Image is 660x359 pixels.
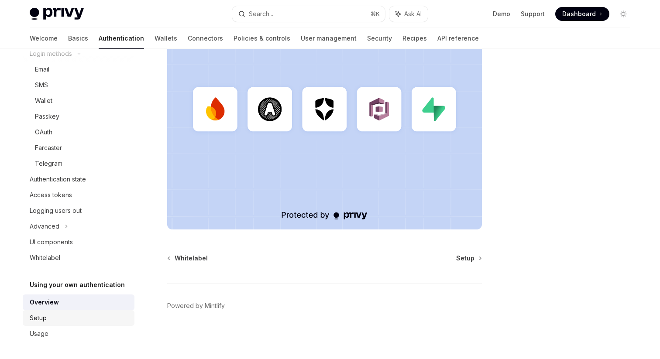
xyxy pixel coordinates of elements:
[35,127,52,137] div: OAuth
[35,158,62,169] div: Telegram
[616,7,630,21] button: Toggle dark mode
[301,28,357,49] a: User management
[562,10,596,18] span: Dashboard
[23,124,134,140] a: OAuth
[175,254,208,263] span: Whitelabel
[493,10,510,18] a: Demo
[23,187,134,203] a: Access tokens
[232,6,385,22] button: Search...⌘K
[23,203,134,219] a: Logging users out
[23,310,134,326] a: Setup
[30,313,47,323] div: Setup
[404,10,422,18] span: Ask AI
[30,237,73,247] div: UI components
[30,297,59,308] div: Overview
[371,10,380,17] span: ⌘ K
[456,254,474,263] span: Setup
[521,10,545,18] a: Support
[23,93,134,109] a: Wallet
[35,80,48,90] div: SMS
[23,156,134,171] a: Telegram
[30,253,60,263] div: Whitelabel
[68,28,88,49] a: Basics
[367,28,392,49] a: Security
[23,326,134,342] a: Usage
[155,28,177,49] a: Wallets
[35,111,59,122] div: Passkey
[23,140,134,156] a: Farcaster
[167,5,482,229] img: JWT-based auth splash
[30,190,72,200] div: Access tokens
[30,174,86,185] div: Authentication state
[30,221,59,232] div: Advanced
[402,28,427,49] a: Recipes
[23,77,134,93] a: SMS
[23,62,134,77] a: Email
[30,205,82,216] div: Logging users out
[35,96,52,106] div: Wallet
[188,28,223,49] a: Connectors
[23,109,134,124] a: Passkey
[30,328,48,339] div: Usage
[168,254,208,263] a: Whitelabel
[167,301,225,310] a: Powered by Mintlify
[30,28,58,49] a: Welcome
[30,280,125,290] h5: Using your own authentication
[23,171,134,187] a: Authentication state
[249,9,273,19] div: Search...
[99,28,144,49] a: Authentication
[555,7,609,21] a: Dashboard
[456,254,481,263] a: Setup
[35,143,62,153] div: Farcaster
[234,28,290,49] a: Policies & controls
[35,64,49,75] div: Email
[30,8,84,20] img: light logo
[437,28,479,49] a: API reference
[389,6,428,22] button: Ask AI
[23,250,134,266] a: Whitelabel
[23,234,134,250] a: UI components
[23,294,134,310] a: Overview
